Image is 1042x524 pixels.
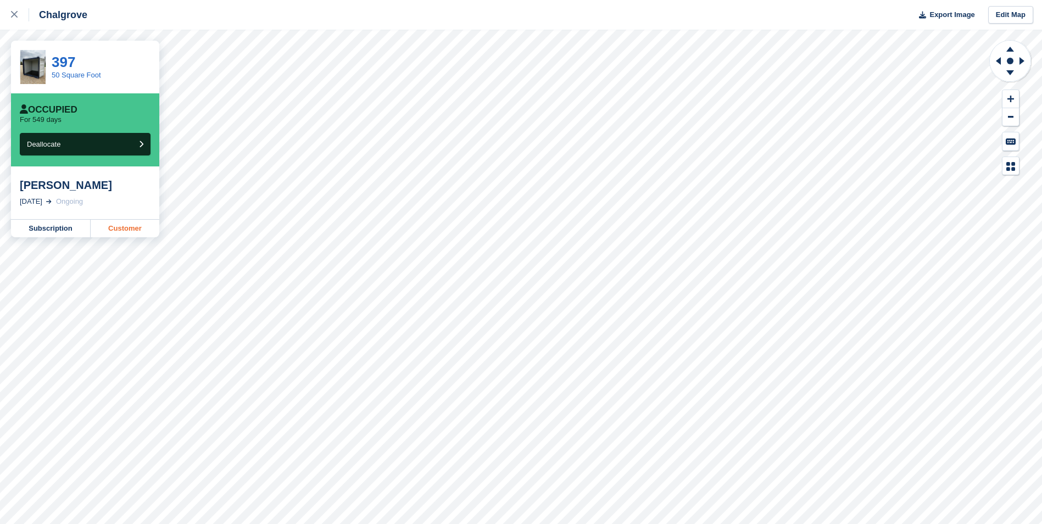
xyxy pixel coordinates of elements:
span: Deallocate [27,140,60,148]
button: Export Image [912,6,975,24]
a: Edit Map [988,6,1033,24]
img: arrow-right-light-icn-cde0832a797a2874e46488d9cf13f60e5c3a73dbe684e267c42b8395dfbc2abf.svg [46,199,52,204]
a: Subscription [11,220,91,237]
button: Map Legend [1002,157,1019,175]
span: Export Image [929,9,974,20]
button: Zoom Out [1002,108,1019,126]
p: For 549 days [20,115,62,124]
a: Customer [91,220,159,237]
img: IMG_3782.jpg [20,50,46,83]
div: Chalgrove [29,8,87,21]
button: Keyboard Shortcuts [1002,132,1019,150]
a: 50 Square Foot [52,71,101,79]
div: Ongoing [56,196,83,207]
a: 397 [52,54,75,70]
button: Zoom In [1002,90,1019,108]
button: Deallocate [20,133,151,155]
div: [PERSON_NAME] [20,179,151,192]
div: [DATE] [20,196,42,207]
div: Occupied [20,104,77,115]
